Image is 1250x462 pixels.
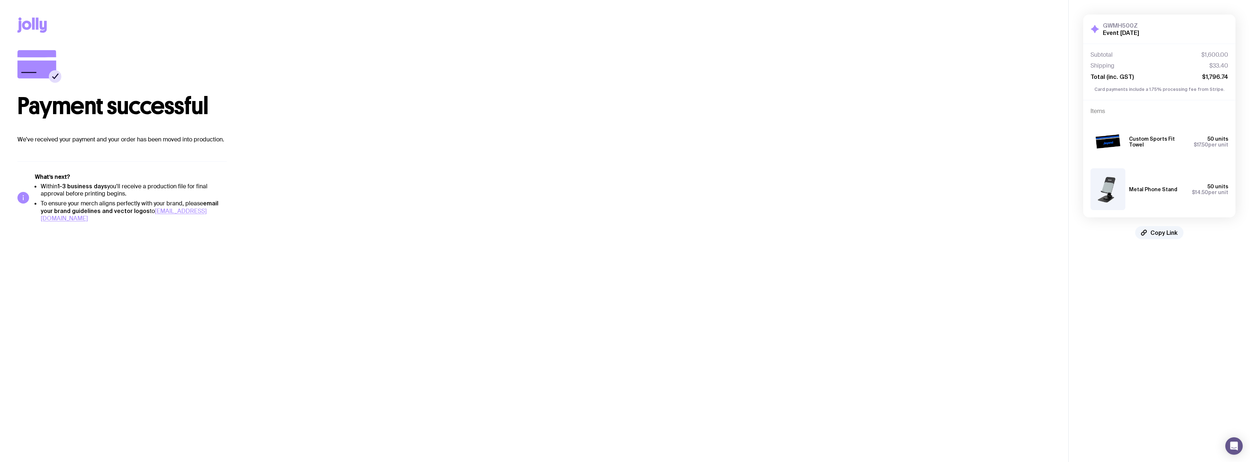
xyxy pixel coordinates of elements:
[41,182,227,197] li: Within you'll receive a production file for final approval before printing begins.
[1150,229,1178,236] span: Copy Link
[1129,136,1188,148] h3: Custom Sports Fit Towel
[17,135,1051,144] p: We’ve received your payment and your order has been moved into production.
[1090,86,1228,93] p: Card payments include a 1.75% processing fee from Stripe.
[1207,136,1228,142] span: 50 units
[1202,73,1228,80] span: $1,796.74
[1207,184,1228,189] span: 50 units
[1090,62,1114,69] span: Shipping
[1129,186,1177,192] h3: Metal Phone Stand
[1192,189,1208,195] span: $14.50
[1090,73,1134,80] span: Total (inc. GST)
[1201,51,1228,59] span: $1,600.00
[41,207,207,222] a: [EMAIL_ADDRESS][DOMAIN_NAME]
[1225,437,1243,455] div: Open Intercom Messenger
[1103,22,1139,29] h3: GWMH500Z
[41,200,218,214] strong: email your brand guidelines and vector logos
[1192,189,1228,195] span: per unit
[1090,108,1228,115] h4: Items
[17,95,1051,118] h1: Payment successful
[1194,142,1228,148] span: per unit
[1090,51,1113,59] span: Subtotal
[57,183,107,189] strong: 1-3 business days
[1209,62,1228,69] span: $33.40
[1194,142,1208,148] span: $17.50
[1135,226,1184,239] button: Copy Link
[1103,29,1139,36] h2: Event [DATE]
[35,173,227,181] h5: What’s next?
[41,200,227,222] li: To ensure your merch aligns perfectly with your brand, please to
